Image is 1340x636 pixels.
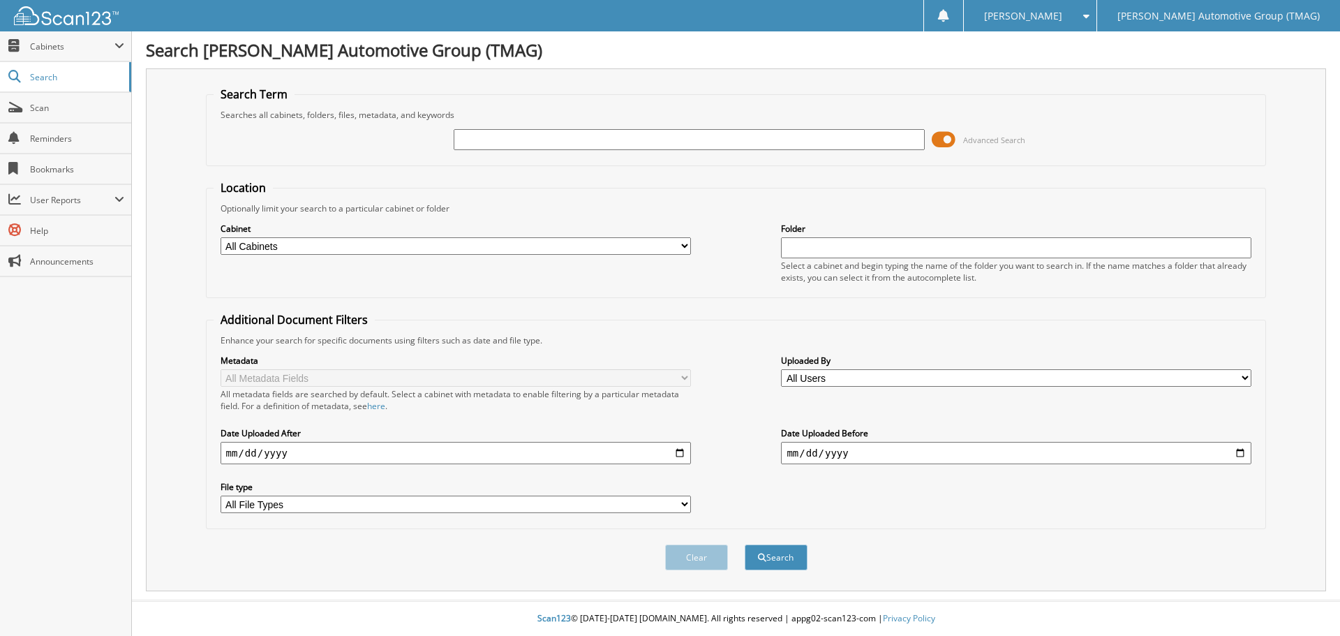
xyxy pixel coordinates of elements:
legend: Additional Document Filters [214,312,375,327]
button: Search [745,545,807,570]
button: Clear [665,545,728,570]
span: Help [30,225,124,237]
input: end [781,442,1251,464]
span: Reminders [30,133,124,145]
span: Bookmarks [30,163,124,175]
span: Scan [30,102,124,114]
label: Date Uploaded Before [781,427,1251,439]
label: File type [221,481,691,493]
label: Cabinet [221,223,691,235]
legend: Search Term [214,87,295,102]
div: Enhance your search for specific documents using filters such as date and file type. [214,334,1259,346]
span: Advanced Search [963,135,1025,145]
span: Announcements [30,256,124,267]
span: [PERSON_NAME] Automotive Group (TMAG) [1117,12,1320,20]
a: Privacy Policy [883,612,935,624]
label: Uploaded By [781,355,1251,367]
img: scan123-logo-white.svg [14,6,119,25]
span: [PERSON_NAME] [984,12,1062,20]
label: Folder [781,223,1251,235]
div: Optionally limit your search to a particular cabinet or folder [214,202,1259,214]
div: All metadata fields are searched by default. Select a cabinet with metadata to enable filtering b... [221,388,691,412]
span: Cabinets [30,40,114,52]
div: Select a cabinet and begin typing the name of the folder you want to search in. If the name match... [781,260,1251,283]
label: Metadata [221,355,691,367]
legend: Location [214,180,273,195]
span: User Reports [30,194,114,206]
span: Search [30,71,122,83]
div: Searches all cabinets, folders, files, metadata, and keywords [214,109,1259,121]
span: Scan123 [537,612,571,624]
a: here [367,400,385,412]
input: start [221,442,691,464]
div: © [DATE]-[DATE] [DOMAIN_NAME]. All rights reserved | appg02-scan123-com | [132,602,1340,636]
h1: Search [PERSON_NAME] Automotive Group (TMAG) [146,38,1326,61]
label: Date Uploaded After [221,427,691,439]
